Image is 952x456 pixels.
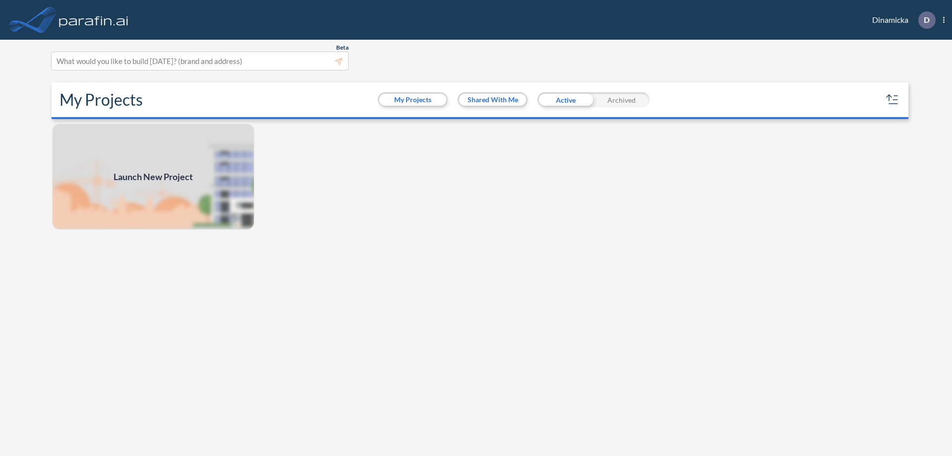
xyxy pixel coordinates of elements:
[885,92,900,108] button: sort
[379,94,446,106] button: My Projects
[57,10,130,30] img: logo
[52,123,255,230] img: add
[114,170,193,184] span: Launch New Project
[59,90,143,109] h2: My Projects
[336,44,349,52] span: Beta
[857,11,945,29] div: Dinamicka
[594,92,650,107] div: Archived
[52,123,255,230] a: Launch New Project
[924,15,930,24] p: D
[459,94,526,106] button: Shared With Me
[537,92,594,107] div: Active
